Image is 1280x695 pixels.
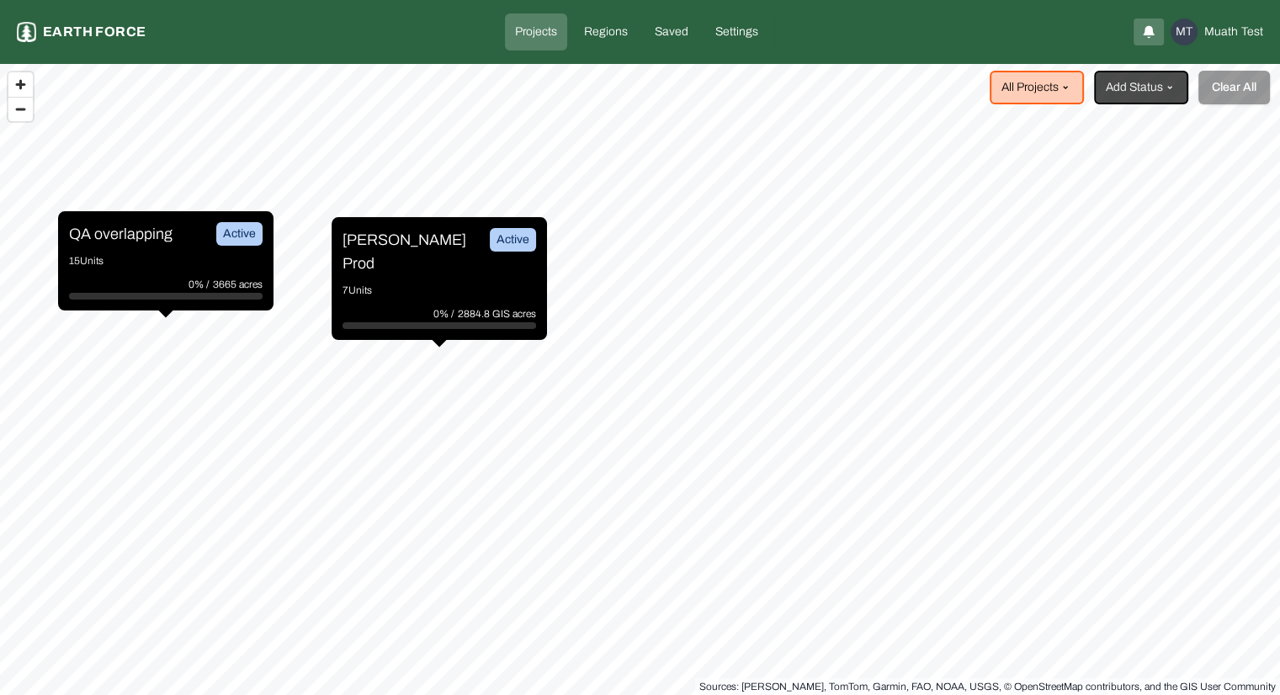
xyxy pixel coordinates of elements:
[1171,19,1263,45] button: MTMuathTest
[213,276,263,293] p: 3665 acres
[1171,19,1198,45] div: MT
[1204,24,1238,40] span: Muath
[8,97,33,121] button: Zoom out
[343,282,536,299] p: 7 Units
[458,305,536,322] p: 2884.8 GIS acres
[69,222,173,246] p: QA overlapping
[505,13,567,50] a: Projects
[515,24,557,40] p: Projects
[69,252,263,269] p: 15 Units
[343,228,469,275] p: [PERSON_NAME] Prod
[645,13,698,50] a: Saved
[17,22,36,42] img: earthforce-logo-white-uG4MPadI.svg
[8,72,33,97] button: Zoom in
[705,13,768,50] a: Settings
[655,24,688,40] p: Saved
[490,228,536,252] div: Active
[216,222,263,246] div: Active
[1094,71,1188,104] button: Add Status
[433,305,458,322] p: 0% /
[715,24,758,40] p: Settings
[1241,24,1263,40] span: Test
[574,13,638,50] a: Regions
[584,24,628,40] p: Regions
[1198,71,1270,104] button: Clear All
[699,678,1276,695] div: Sources: [PERSON_NAME], TomTom, Garmin, FAO, NOAA, USGS, © OpenStreetMap contributors, and the GI...
[990,71,1084,104] button: All Projects
[189,276,213,293] p: 0% /
[43,22,146,42] p: Earth force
